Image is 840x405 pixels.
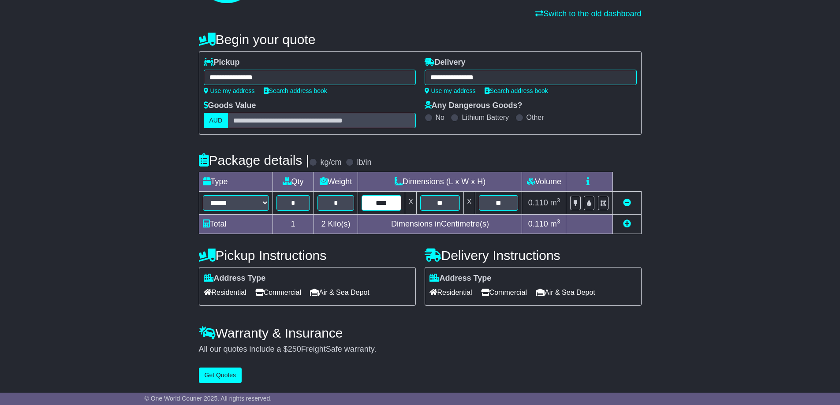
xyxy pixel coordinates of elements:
[204,101,256,111] label: Goods Value
[145,395,272,402] span: © One World Courier 2025. All rights reserved.
[320,158,341,167] label: kg/cm
[429,274,492,283] label: Address Type
[528,219,548,228] span: 0.110
[481,286,527,299] span: Commercial
[273,215,314,234] td: 1
[204,58,240,67] label: Pickup
[321,219,325,228] span: 2
[199,153,310,167] h4: Package details |
[358,172,522,192] td: Dimensions (L x W x H)
[528,198,548,207] span: 0.110
[314,172,358,192] td: Weight
[357,158,371,167] label: lb/in
[462,113,509,122] label: Lithium Battery
[557,218,560,225] sup: 3
[255,286,301,299] span: Commercial
[463,192,475,215] td: x
[429,286,472,299] span: Residential
[199,172,273,192] td: Type
[536,286,595,299] span: Air & Sea Depot
[199,248,416,263] h4: Pickup Instructions
[550,219,560,228] span: m
[550,198,560,207] span: m
[199,215,273,234] td: Total
[199,368,242,383] button: Get Quotes
[425,58,466,67] label: Delivery
[526,113,544,122] label: Other
[199,345,642,354] div: All our quotes include a $ FreightSafe warranty.
[535,9,641,18] a: Switch to the old dashboard
[310,286,370,299] span: Air & Sea Depot
[405,192,417,215] td: x
[199,326,642,340] h4: Warranty & Insurance
[623,219,631,228] a: Add new item
[425,248,642,263] h4: Delivery Instructions
[199,32,642,47] h4: Begin your quote
[522,172,566,192] td: Volume
[425,87,476,94] a: Use my address
[288,345,301,353] span: 250
[204,274,266,283] label: Address Type
[485,87,548,94] a: Search address book
[557,197,560,204] sup: 3
[273,172,314,192] td: Qty
[436,113,444,122] label: No
[314,215,358,234] td: Kilo(s)
[204,87,255,94] a: Use my address
[623,198,631,207] a: Remove this item
[358,215,522,234] td: Dimensions in Centimetre(s)
[425,101,523,111] label: Any Dangerous Goods?
[264,87,327,94] a: Search address book
[204,286,246,299] span: Residential
[204,113,228,128] label: AUD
